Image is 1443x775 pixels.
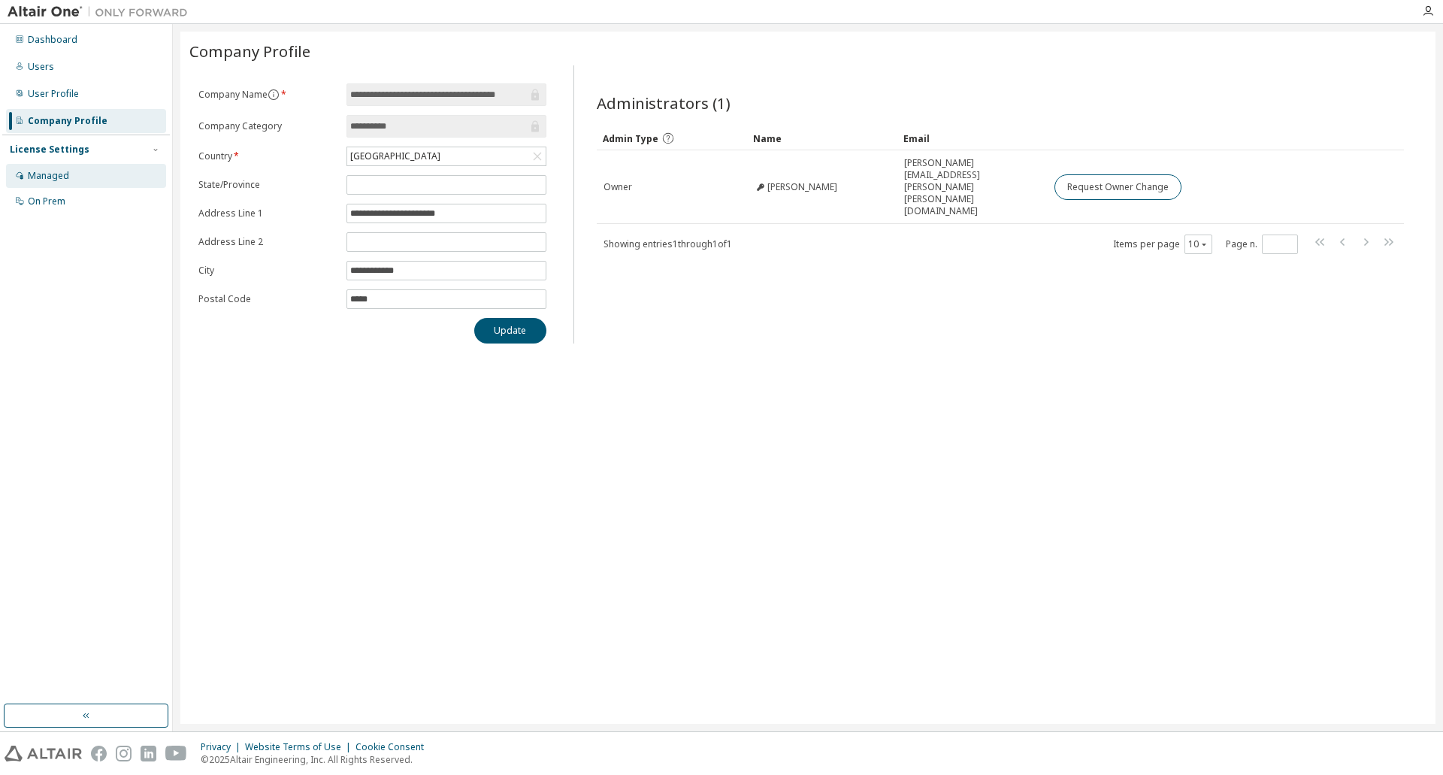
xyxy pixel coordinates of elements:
[268,89,280,101] button: information
[198,179,337,191] label: State/Province
[28,61,54,73] div: Users
[904,157,1041,217] span: [PERSON_NAME][EMAIL_ADDRESS][PERSON_NAME][PERSON_NAME][DOMAIN_NAME]
[141,746,156,761] img: linkedin.svg
[28,34,77,46] div: Dashboard
[603,132,658,145] span: Admin Type
[1188,238,1209,250] button: 10
[347,147,546,165] div: [GEOGRAPHIC_DATA]
[189,41,310,62] span: Company Profile
[198,120,337,132] label: Company Category
[753,126,891,150] div: Name
[604,238,732,250] span: Showing entries 1 through 1 of 1
[5,746,82,761] img: altair_logo.svg
[597,92,731,114] span: Administrators (1)
[348,148,443,165] div: [GEOGRAPHIC_DATA]
[91,746,107,761] img: facebook.svg
[28,115,107,127] div: Company Profile
[198,150,337,162] label: Country
[201,753,433,766] p: © 2025 Altair Engineering, Inc. All Rights Reserved.
[474,318,546,344] button: Update
[767,181,837,193] span: [PERSON_NAME]
[8,5,195,20] img: Altair One
[116,746,132,761] img: instagram.svg
[245,741,355,753] div: Website Terms of Use
[201,741,245,753] div: Privacy
[198,236,337,248] label: Address Line 2
[198,89,337,101] label: Company Name
[1226,235,1298,254] span: Page n.
[198,207,337,219] label: Address Line 1
[604,181,632,193] span: Owner
[28,170,69,182] div: Managed
[1113,235,1212,254] span: Items per page
[198,265,337,277] label: City
[28,195,65,207] div: On Prem
[28,88,79,100] div: User Profile
[198,293,337,305] label: Postal Code
[355,741,433,753] div: Cookie Consent
[165,746,187,761] img: youtube.svg
[903,126,1042,150] div: Email
[1054,174,1181,200] button: Request Owner Change
[10,144,89,156] div: License Settings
